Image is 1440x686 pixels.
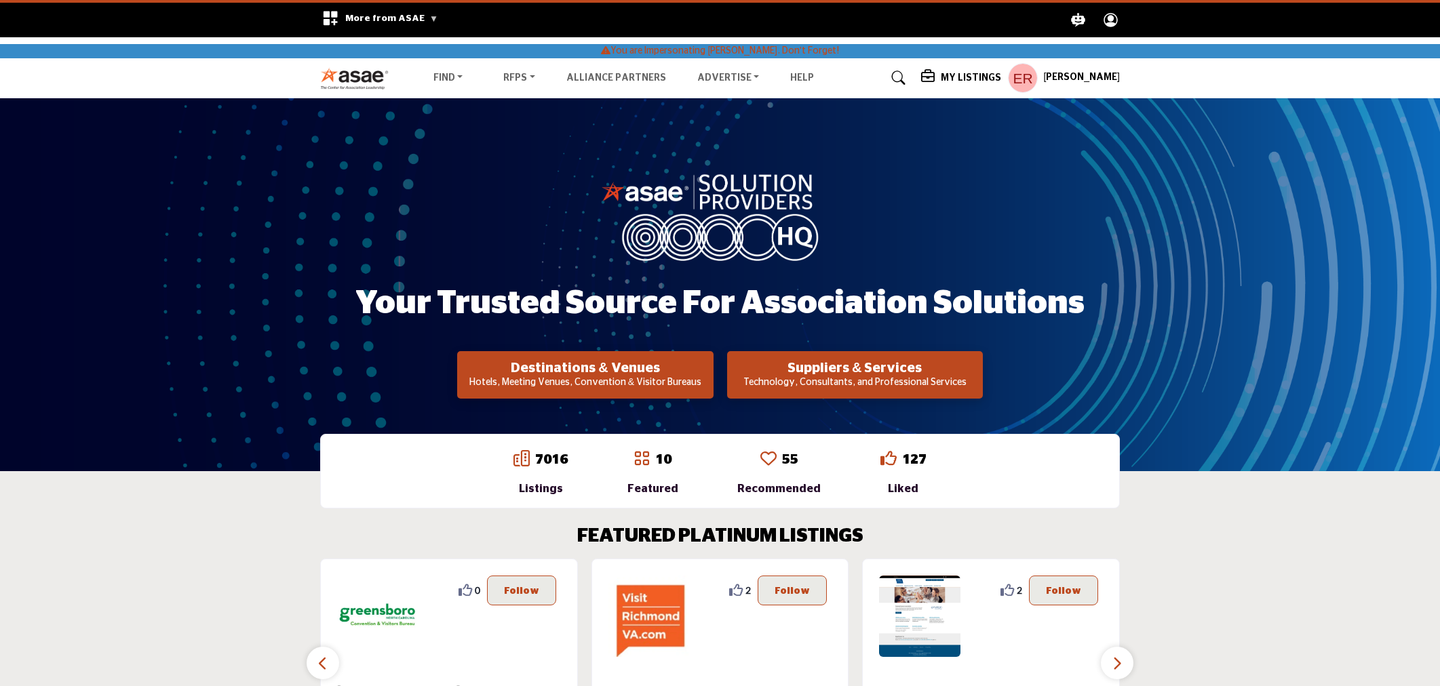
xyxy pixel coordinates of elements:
[878,67,914,89] a: Search
[1043,71,1120,85] h5: [PERSON_NAME]
[760,450,777,469] a: Go to Recommended
[487,576,556,605] button: Follow
[313,3,447,37] div: More from ASAE
[535,453,568,466] a: 7016
[655,453,672,466] a: 10
[880,481,927,497] div: Liked
[737,481,821,497] div: Recommended
[627,481,678,497] div: Featured
[731,360,979,376] h2: Suppliers & Services
[1046,583,1081,598] p: Follow
[320,67,395,89] img: Site Logo
[345,14,438,23] span: More from ASAE
[731,376,979,390] p: Technology, Consultants, and Professional Services
[634,450,650,469] a: Go to Featured
[475,583,480,597] span: 0
[879,576,960,657] img: ASAE Business Solutions
[608,576,690,657] img: Richmond Region Tourism
[790,73,814,83] a: Help
[902,453,927,466] a: 127
[566,73,666,83] a: Alliance Partners
[494,68,545,87] a: RFPs
[688,68,769,87] a: Advertise
[337,576,419,657] img: Greensboro Area CVB
[577,525,863,548] h2: FEATURED PLATINUM LISTINGS
[1029,576,1098,605] button: Follow
[504,583,539,598] p: Follow
[602,171,839,260] img: image
[424,68,473,87] a: Find
[880,450,897,466] i: Go to Liked
[727,351,983,399] button: Suppliers & Services Technology, Consultants, and Professional Services
[745,583,751,597] span: 2
[457,351,713,399] button: Destinations & Venues Hotels, Meeting Venues, Convention & Visitor Bureaus
[921,70,1001,86] div: My Listings
[355,283,1085,325] h1: Your Trusted Source for Association Solutions
[775,583,810,598] p: Follow
[461,376,709,390] p: Hotels, Meeting Venues, Convention & Visitor Bureaus
[461,360,709,376] h2: Destinations & Venues
[1017,583,1022,597] span: 2
[782,453,798,466] a: 55
[941,72,1001,84] h5: My Listings
[513,481,568,497] div: Listings
[1008,63,1038,93] button: Show hide supplier dropdown
[758,576,827,605] button: Follow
